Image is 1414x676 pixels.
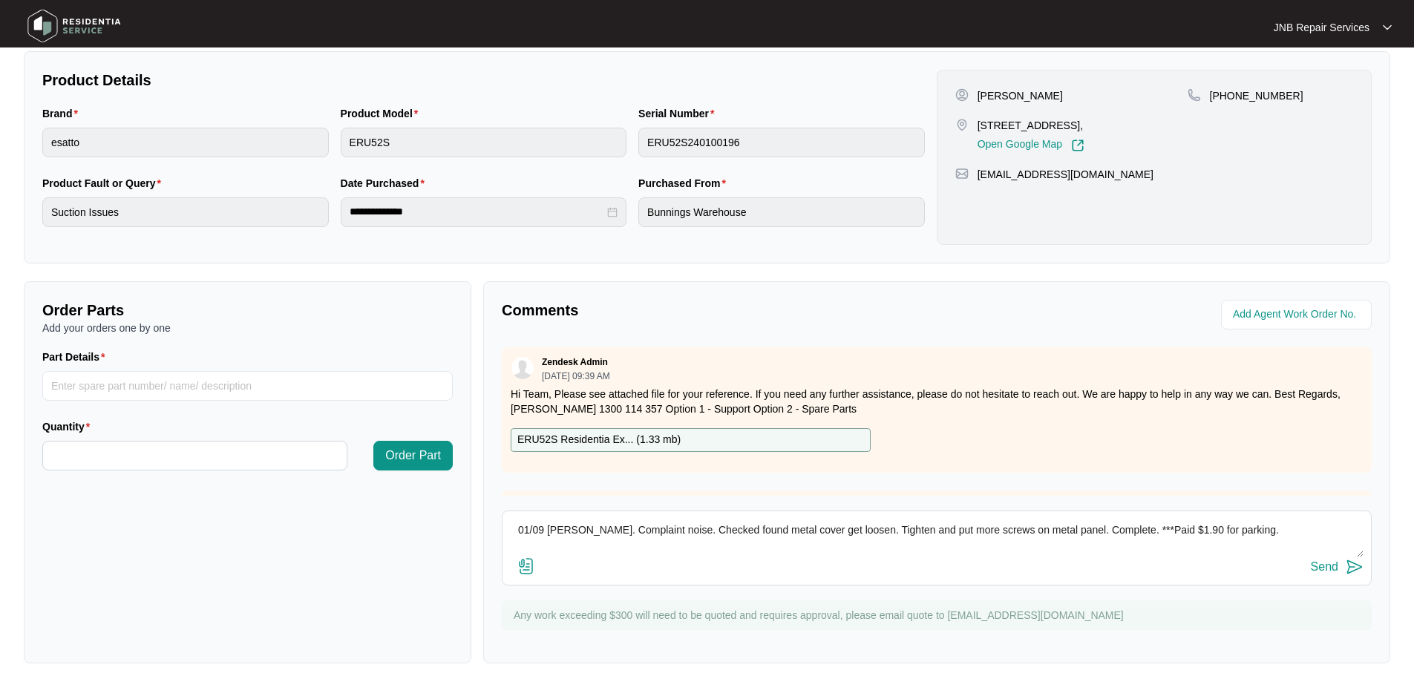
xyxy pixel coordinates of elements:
[955,118,969,131] img: map-pin
[42,70,925,91] p: Product Details
[42,371,453,401] input: Part Details
[42,128,329,157] input: Brand
[341,106,425,121] label: Product Model
[1383,24,1392,31] img: dropdown arrow
[42,321,453,335] p: Add your orders one by one
[955,88,969,102] img: user-pin
[1274,20,1369,35] p: JNB Repair Services
[510,519,1364,557] textarea: 01/09 [PERSON_NAME]. Complaint noise. Checked found metal cover get loosen. Tighten and put more ...
[638,176,732,191] label: Purchased From
[502,300,926,321] p: Comments
[542,372,610,381] p: [DATE] 09:39 AM
[1311,560,1338,574] div: Send
[978,139,1084,152] a: Open Google Map
[638,128,925,157] input: Serial Number
[341,176,431,191] label: Date Purchased
[638,106,720,121] label: Serial Number
[1188,88,1201,102] img: map-pin
[350,204,605,220] input: Date Purchased
[341,128,627,157] input: Product Model
[542,356,608,368] p: Zendesk Admin
[42,419,96,434] label: Quantity
[1071,139,1084,152] img: Link-External
[511,357,534,379] img: user.svg
[517,432,681,448] p: ERU52S Residentia Ex... ( 1.33 mb )
[42,300,453,321] p: Order Parts
[22,4,126,48] img: residentia service logo
[978,118,1084,133] p: [STREET_ADDRESS],
[1346,558,1364,576] img: send-icon.svg
[514,608,1364,623] p: Any work exceeding $300 will need to be quoted and requires approval, please email quote to [EMAI...
[385,447,441,465] span: Order Part
[638,197,925,227] input: Purchased From
[1210,88,1303,103] p: [PHONE_NUMBER]
[43,442,347,470] input: Quantity
[42,176,167,191] label: Product Fault or Query
[1233,306,1363,324] input: Add Agent Work Order No.
[373,441,453,470] button: Order Part
[42,350,111,364] label: Part Details
[955,167,969,180] img: map-pin
[42,197,329,227] input: Product Fault or Query
[517,557,535,575] img: file-attachment-doc.svg
[978,167,1153,182] p: [EMAIL_ADDRESS][DOMAIN_NAME]
[511,387,1363,416] p: Hi Team, Please see attached file for your reference. If you need any further assistance, please ...
[978,88,1063,103] p: [PERSON_NAME]
[1311,557,1364,577] button: Send
[42,106,84,121] label: Brand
